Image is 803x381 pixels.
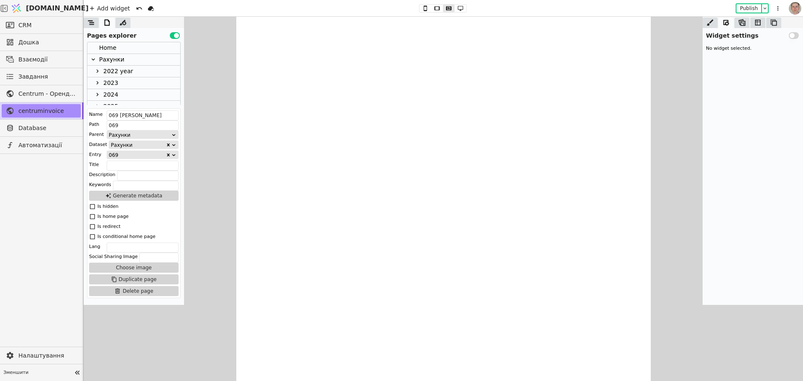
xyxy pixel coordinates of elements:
[2,138,81,152] a: Автоматизації
[103,89,118,100] div: 2024
[737,4,761,13] button: Publish
[87,54,180,66] div: Рахунки
[97,212,129,221] div: Is home page
[89,286,179,296] button: Delete page
[103,66,133,77] div: 2022 year
[89,110,102,119] div: Name
[2,18,81,32] a: CRM
[89,243,100,251] div: Lang
[18,89,77,98] span: Centrum - Оренда офісних приміщень
[2,349,81,362] a: Налаштування
[97,202,118,211] div: Is hidden
[703,42,803,56] div: No widget selected.
[89,130,104,139] div: Parent
[89,161,99,169] div: Title
[84,28,184,40] div: Pages explorer
[89,120,99,129] div: Path
[103,101,118,112] div: 2025
[87,77,180,89] div: 2023
[87,3,133,13] div: Add widget
[89,151,101,159] div: Entry
[18,141,77,150] span: Автоматизації
[109,151,166,159] div: 069
[111,141,166,149] div: Рахунки
[103,77,118,89] div: 2023
[18,72,48,81] span: Завдання
[87,42,180,54] div: Home
[99,42,116,54] div: Home
[89,191,179,201] button: Generate metadata
[789,2,801,15] img: 1560949290925-CROPPED-IMG_0201-2-.jpg
[2,87,81,100] a: Centrum - Оренда офісних приміщень
[89,274,179,284] button: Duplicate page
[2,53,81,66] a: Взаємодії
[8,0,84,16] a: [DOMAIN_NAME]
[87,89,180,101] div: 2024
[18,124,77,133] span: Database
[18,55,77,64] span: Взаємодії
[109,131,171,138] div: Рахунки
[89,171,115,179] div: Description
[703,28,803,40] div: Widget settings
[89,263,179,273] button: Choose image
[89,253,138,261] div: Social Sharing Image
[18,38,77,47] span: Дошка
[18,351,77,360] span: Налаштування
[2,121,81,135] a: Database
[2,104,81,118] a: centruminvoice
[3,369,72,376] span: Зменшити
[87,66,180,77] div: 2022 year
[89,141,107,149] div: Dataset
[18,21,32,30] span: CRM
[87,101,180,113] div: 2025
[2,36,81,49] a: Дошка
[97,222,120,231] div: Is redirect
[97,233,156,241] div: Is conditional home page
[18,107,77,115] span: centruminvoice
[2,70,81,83] a: Завдання
[10,0,23,16] img: Logo
[89,181,111,189] div: Keywords
[26,3,89,13] span: [DOMAIN_NAME]
[99,54,124,65] div: Рахунки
